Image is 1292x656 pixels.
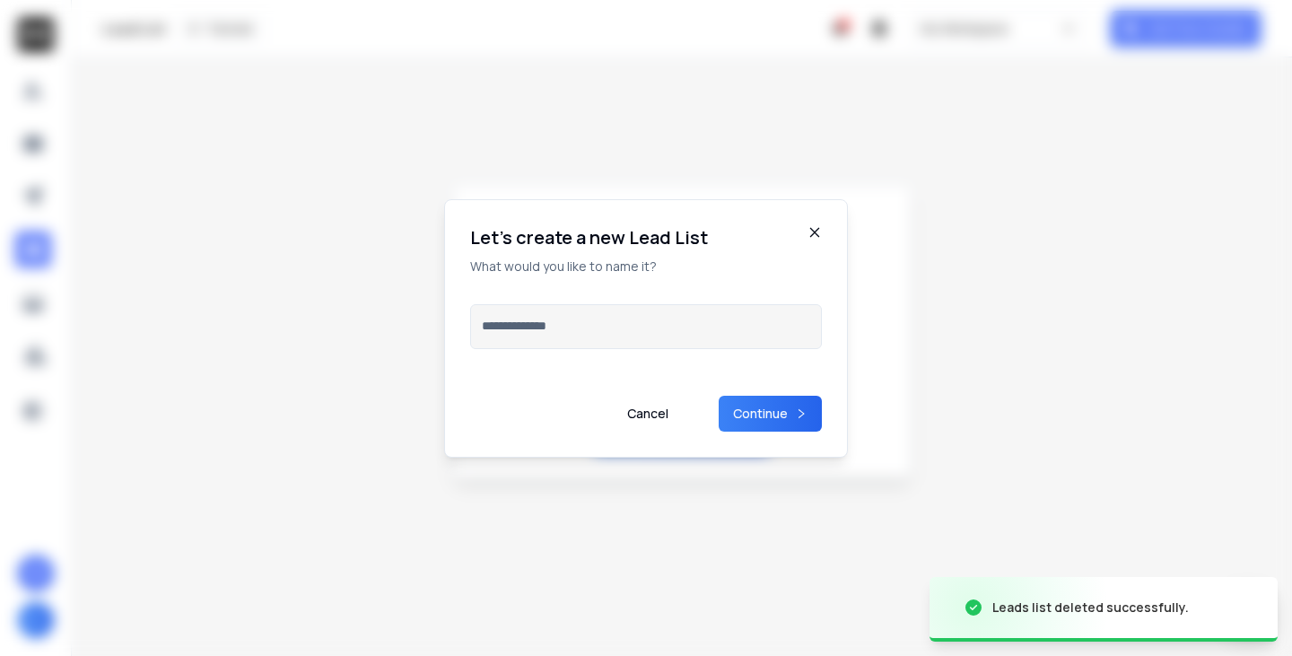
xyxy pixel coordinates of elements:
[613,396,683,432] button: Cancel
[470,258,708,276] p: What would you like to name it?
[719,396,822,432] button: Continue
[992,599,1189,617] div: Leads list deleted successfully.
[470,225,708,250] h1: Let's create a new Lead List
